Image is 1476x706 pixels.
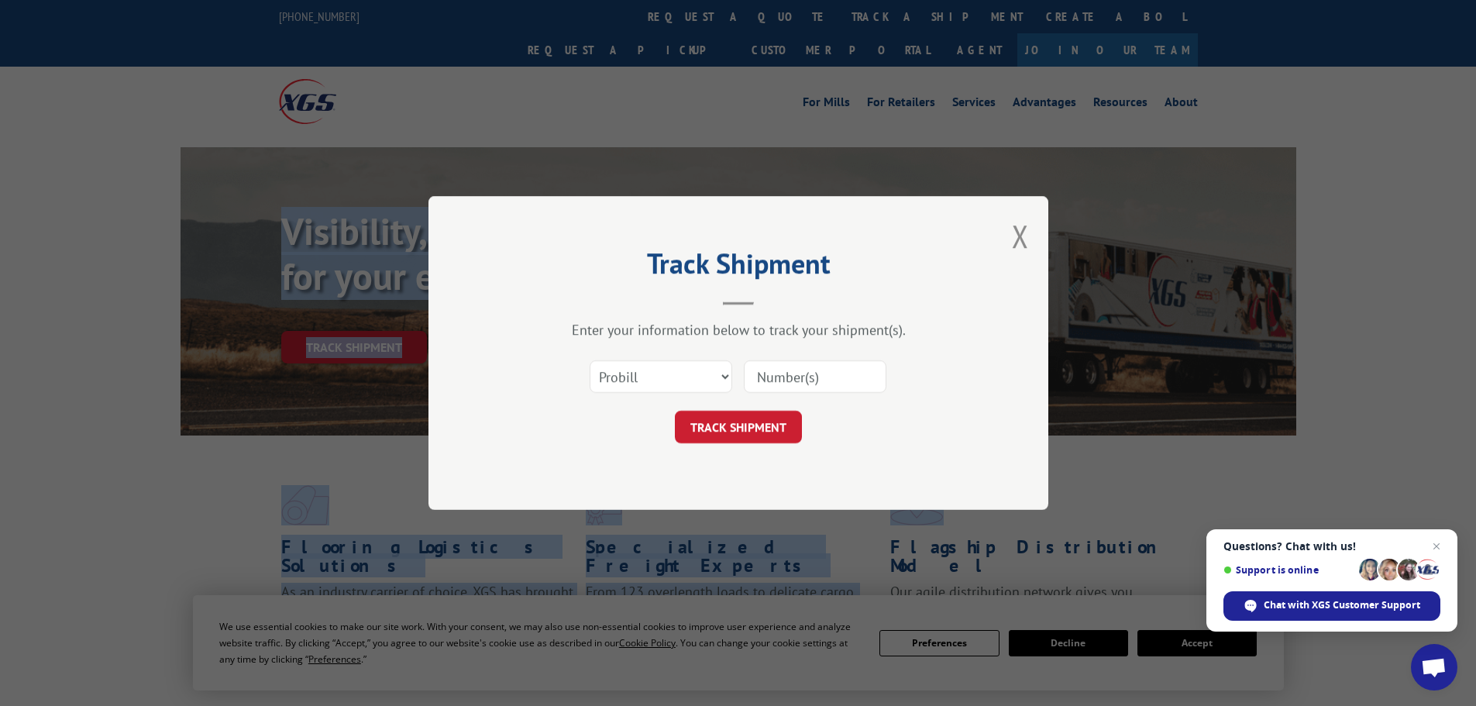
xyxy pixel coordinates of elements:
input: Number(s) [744,360,886,393]
button: Close modal [1012,215,1029,257]
div: Enter your information below to track your shipment(s). [506,321,971,339]
span: Chat with XGS Customer Support [1264,598,1420,612]
a: Open chat [1411,644,1457,691]
h2: Track Shipment [506,253,971,282]
button: TRACK SHIPMENT [675,411,802,443]
span: Questions? Chat with us! [1223,540,1440,553]
span: Support is online [1223,564,1354,576]
span: Chat with XGS Customer Support [1223,591,1440,621]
